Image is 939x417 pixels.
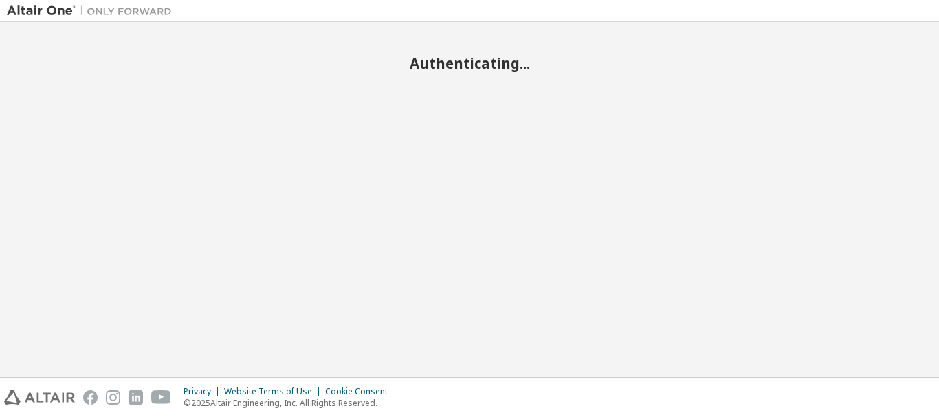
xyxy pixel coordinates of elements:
p: © 2025 Altair Engineering, Inc. All Rights Reserved. [184,397,396,409]
img: linkedin.svg [129,390,143,405]
div: Website Terms of Use [224,386,325,397]
img: instagram.svg [106,390,120,405]
div: Cookie Consent [325,386,396,397]
img: altair_logo.svg [4,390,75,405]
img: facebook.svg [83,390,98,405]
div: Privacy [184,386,224,397]
h2: Authenticating... [7,54,932,72]
img: Altair One [7,4,179,18]
img: youtube.svg [151,390,171,405]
